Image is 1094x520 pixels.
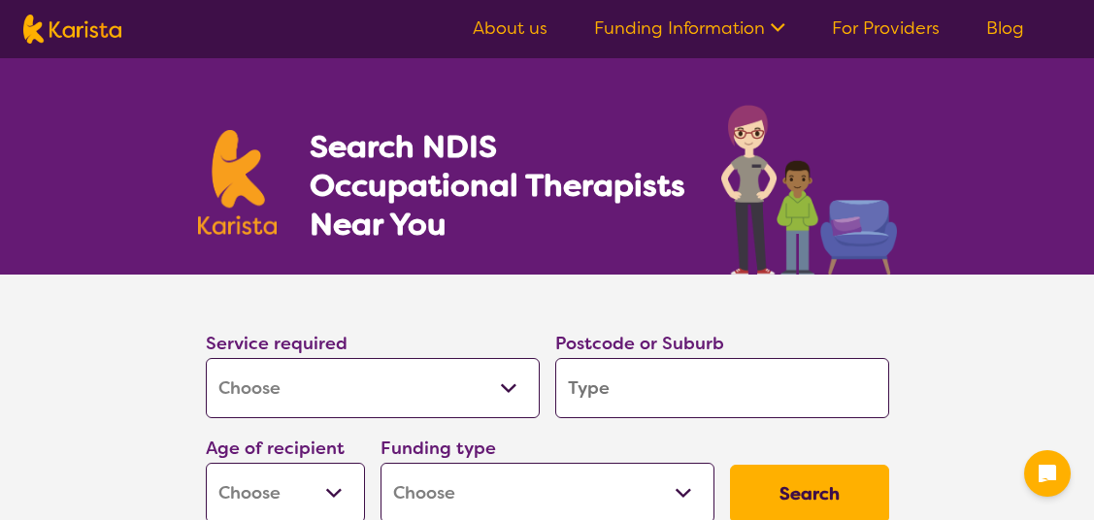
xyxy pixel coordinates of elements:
[23,15,121,44] img: Karista logo
[832,16,940,40] a: For Providers
[310,127,687,244] h1: Search NDIS Occupational Therapists Near You
[206,437,345,460] label: Age of recipient
[198,130,278,235] img: Karista logo
[206,332,348,355] label: Service required
[555,332,724,355] label: Postcode or Suburb
[594,16,785,40] a: Funding Information
[381,437,496,460] label: Funding type
[473,16,547,40] a: About us
[986,16,1024,40] a: Blog
[555,358,889,418] input: Type
[721,105,897,275] img: occupational-therapy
